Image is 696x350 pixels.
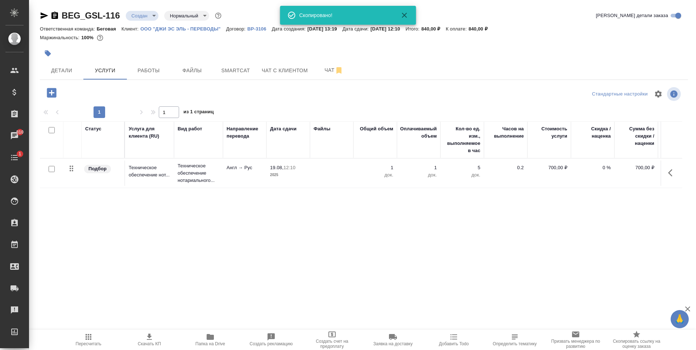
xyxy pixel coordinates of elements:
p: 100% [81,35,95,40]
span: Детали [44,66,79,75]
span: Добавить Todo [439,341,469,346]
div: Кол-во ед. изм., выполняемое в час [444,125,480,154]
button: Показать кнопки [664,164,681,182]
div: Скидка / наценка [575,125,611,140]
div: Оплачиваемый объем [400,125,437,140]
p: Ответственная команда: [40,26,97,32]
span: Smartcat [218,66,253,75]
p: 5 [444,164,480,171]
p: [DATE] 13:19 [307,26,343,32]
span: из 1 страниц [183,107,214,118]
a: 810 [2,127,27,145]
p: Дата создания: [272,26,307,32]
p: Подбор [88,165,107,172]
a: BEG_GSL-116 [62,11,120,20]
p: 840,00 ₽ [421,26,446,32]
p: 19.08, [270,165,283,170]
span: Определить тематику [493,341,536,346]
p: Итого: [406,26,421,32]
p: Договор: [226,26,248,32]
p: док. [444,171,480,179]
button: Призвать менеджера по развитию [545,330,606,350]
button: 0.00 RUB; [95,33,105,42]
div: split button [590,89,650,100]
div: Статус [85,125,101,133]
button: Доп статусы указывают на важность/срочность заказа [214,11,223,20]
p: 1 [401,164,437,171]
div: Создан [126,11,158,21]
span: Призвать менеджера по развитию [550,339,602,349]
span: 810 [12,129,28,136]
a: ВР-3106 [247,25,272,32]
p: 2025 [270,171,306,179]
div: Стоимость услуги [531,125,567,140]
p: Техническое обеспечение нотариального... [178,162,219,184]
p: [DATE] 12:10 [370,26,406,32]
div: Сумма без скидки / наценки [618,125,654,147]
p: Маржинальность: [40,35,81,40]
span: Услуги [88,66,123,75]
p: ВР-3106 [247,26,272,32]
button: Заявка на доставку [362,330,423,350]
p: 840,00 ₽ [468,26,493,32]
div: Создан [164,11,209,21]
span: Посмотреть информацию [667,87,682,101]
button: Добавить тэг [40,45,56,61]
button: Создать счет на предоплату [302,330,362,350]
div: Услуга для клиента (RU) [129,125,170,140]
p: 0 % [575,164,611,171]
span: Создать рекламацию [250,341,293,346]
span: 1 [14,150,25,158]
p: док. [401,171,437,179]
button: Добавить Todo [423,330,484,350]
p: Клиент: [121,26,140,32]
span: Заявка на доставку [373,341,413,346]
span: Пересчитать [76,341,101,346]
button: Определить тематику [484,330,545,350]
button: Нормальный [168,13,200,19]
span: Файлы [175,66,210,75]
span: Скопировать ссылку на оценку заказа [610,339,663,349]
button: Создан [129,13,150,19]
button: Закрыть [396,11,413,20]
p: Техническое обеспечение нот... [129,164,170,179]
span: [PERSON_NAME] детали заказа [596,12,668,19]
p: Дата сдачи: [343,26,370,32]
p: 1 [357,164,393,171]
p: 700,00 ₽ [618,164,654,171]
div: Общий объем [360,125,393,133]
button: Скопировать ссылку на оценку заказа [606,330,667,350]
div: Часов на выполнение [488,125,524,140]
span: Настроить таблицу [650,85,667,103]
button: Добавить услугу [42,85,62,100]
button: Создать рекламацию [241,330,302,350]
td: 0.2 [484,160,527,186]
span: Работы [131,66,166,75]
button: Скачать КП [119,330,180,350]
p: док. [357,171,393,179]
div: Вид работ [178,125,202,133]
p: Англ → Рус [227,164,263,171]
span: Чат с клиентом [262,66,308,75]
div: Скопировано! [299,12,390,19]
div: Файлы [314,125,330,133]
p: ООО "ДЖИ ЭС ЭЛЬ - ПЕРЕВОДЫ" [140,26,226,32]
p: 700,00 ₽ [531,164,567,171]
div: Дата сдачи [270,125,297,133]
span: Чат [316,66,351,75]
p: Беговая [97,26,121,32]
button: 🙏 [671,310,689,328]
span: Папка на Drive [195,341,225,346]
span: Создать счет на предоплату [306,339,358,349]
div: Направление перевода [227,125,263,140]
button: Пересчитать [58,330,119,350]
a: ООО "ДЖИ ЭС ЭЛЬ - ПЕРЕВОДЫ" [140,25,226,32]
span: 🙏 [674,312,686,327]
button: Скопировать ссылку для ЯМессенджера [40,11,49,20]
p: К оплате: [446,26,469,32]
button: Скопировать ссылку [50,11,59,20]
svg: Отписаться [335,66,343,75]
p: 12:10 [283,165,295,170]
button: Папка на Drive [180,330,241,350]
span: Скачать КП [138,341,161,346]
